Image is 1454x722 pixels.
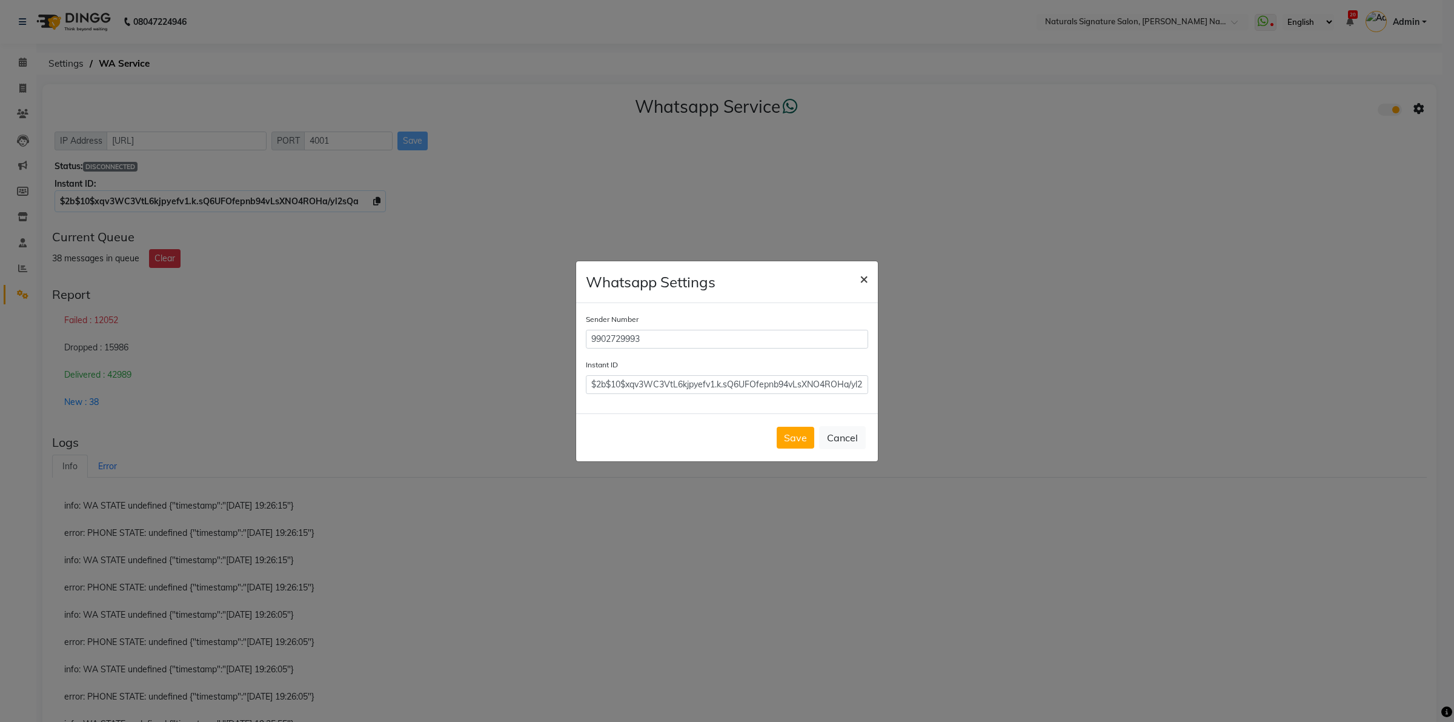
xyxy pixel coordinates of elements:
label: Instant ID [586,359,618,370]
button: Close [850,261,878,295]
h4: Whatsapp Settings [586,271,715,293]
button: Save [777,427,814,449]
span: × [860,269,868,287]
button: Cancel [819,426,866,449]
label: Sender Number [586,314,639,325]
